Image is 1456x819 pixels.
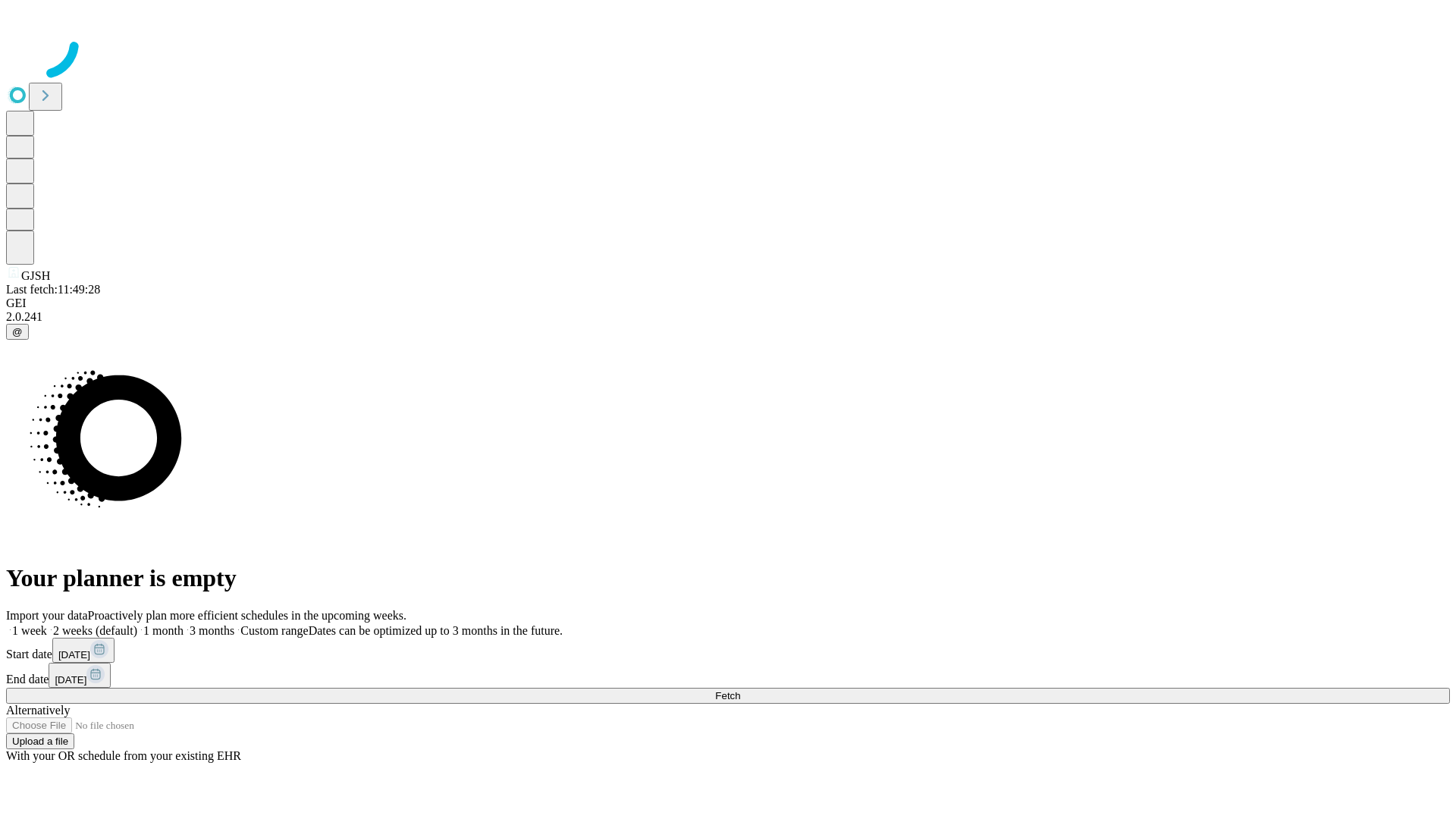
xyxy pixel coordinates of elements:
[6,733,74,749] button: Upload a file
[6,638,1450,663] div: Start date
[6,704,70,717] span: Alternatively
[52,638,115,663] button: [DATE]
[6,324,29,340] button: @
[55,674,86,686] span: [DATE]
[240,624,308,637] span: Custom range
[309,624,563,637] span: Dates can be optimized up to 3 months in the future.
[58,649,90,661] span: [DATE]
[143,624,184,637] span: 1 month
[49,663,111,688] button: [DATE]
[6,749,241,762] span: With your OR schedule from your existing EHR
[53,624,137,637] span: 2 weeks (default)
[6,283,100,296] span: Last fetch: 11:49:28
[21,269,50,282] span: GJSH
[6,663,1450,688] div: End date
[190,624,234,637] span: 3 months
[715,690,740,701] span: Fetch
[88,609,406,622] span: Proactively plan more efficient schedules in the upcoming weeks.
[6,688,1450,704] button: Fetch
[6,609,88,622] span: Import your data
[12,624,47,637] span: 1 week
[6,310,1450,324] div: 2.0.241
[12,326,23,337] span: @
[6,564,1450,592] h1: Your planner is empty
[6,297,1450,310] div: GEI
